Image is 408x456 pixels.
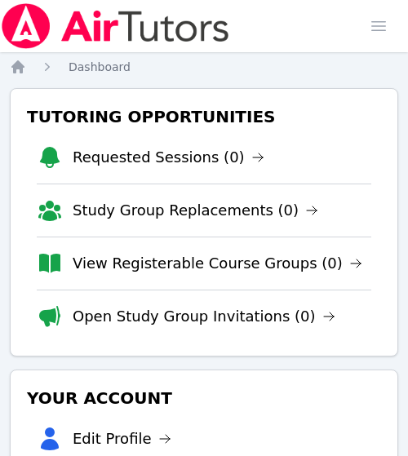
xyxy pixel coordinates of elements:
[73,146,264,169] a: Requested Sessions (0)
[69,60,131,73] span: Dashboard
[24,102,384,131] h3: Tutoring Opportunities
[24,383,384,413] h3: Your Account
[73,305,335,328] a: Open Study Group Invitations (0)
[10,59,398,75] nav: Breadcrumb
[73,252,362,275] a: View Registerable Course Groups (0)
[73,199,318,222] a: Study Group Replacements (0)
[73,427,171,450] a: Edit Profile
[69,59,131,75] a: Dashboard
